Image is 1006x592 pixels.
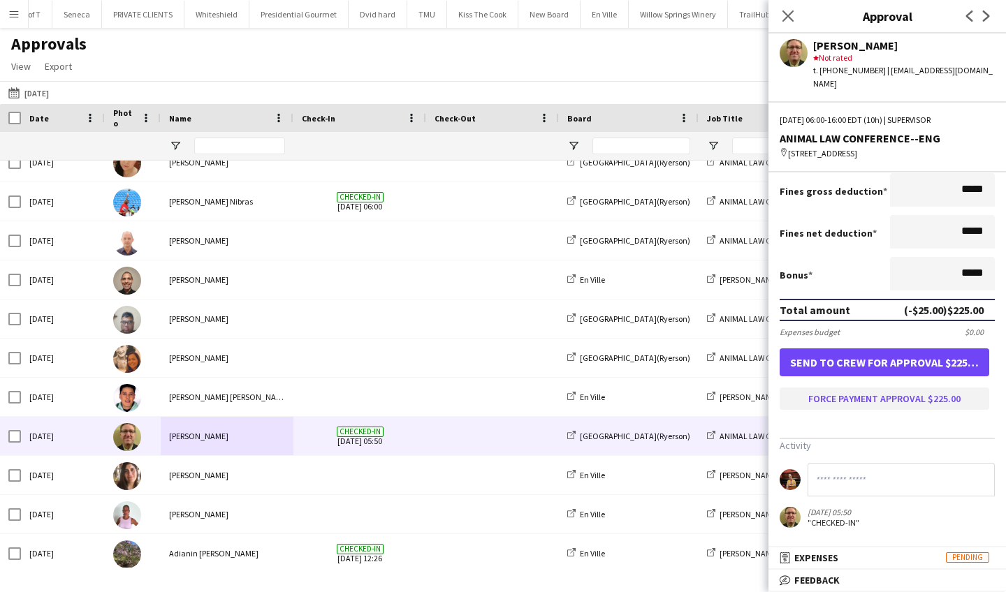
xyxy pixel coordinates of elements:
[10,1,52,28] button: U of T
[337,427,384,437] span: Checked-in
[707,235,835,246] a: ANIMAL LAW CONFERENCE--ENG
[707,548,867,558] a: [PERSON_NAME] [PERSON_NAME] HOUSE
[707,431,835,441] a: ANIMAL LAW CONFERENCE--ENG
[567,470,605,480] a: En Ville
[249,1,349,28] button: Presidential Gourmet
[113,384,141,412] img: Rodolfo Sebastián López
[768,7,1006,25] h3: Approval
[29,113,49,124] span: Date
[21,182,105,221] div: [DATE]
[113,188,141,216] img: Nibras halawani Nibras
[6,57,36,75] a: View
[780,114,995,126] div: [DATE] 06:00-16:00 EDT (10h) | SUPERVISOR
[567,140,580,152] button: Open Filter Menu
[21,143,105,182] div: [DATE]
[113,423,141,451] img: Ryan Rieck
[567,196,690,207] a: [GEOGRAPHIC_DATA](Ryerson)
[21,260,105,299] div: [DATE]
[780,348,989,376] button: Send to crew for approval $225.00
[349,1,407,28] button: Dvid hard
[904,303,984,317] div: (-$25.00) $225.00
[113,228,141,256] img: Walfrido Mesa
[161,143,293,182] div: [PERSON_NAME]
[720,313,835,324] span: ANIMAL LAW CONFERENCE--ENG
[567,113,592,124] span: Board
[169,140,182,152] button: Open Filter Menu
[194,138,285,154] input: Name Filter Input
[720,235,835,246] span: ANIMAL LAW CONFERENCE--ENG
[113,267,141,295] img: Robin Lewko
[780,185,887,198] label: Fines gross deduction
[21,221,105,260] div: [DATE]
[808,507,859,517] div: [DATE] 05:50
[567,548,605,558] a: En Ville
[813,39,995,52] div: [PERSON_NAME]
[707,470,867,480] a: [PERSON_NAME] [PERSON_NAME] HOUSE
[780,387,989,410] button: Force payment approval $225.00
[21,456,105,494] div: [DATE]
[794,574,840,586] span: Feedback
[720,431,835,441] span: ANIMAL LAW CONFERENCE--ENG
[946,552,989,563] span: Pending
[720,353,835,363] span: ANIMAL LAW CONFERENCE--ENG
[169,113,191,124] span: Name
[567,509,605,519] a: En Ville
[707,113,743,124] span: Job Title
[580,548,605,558] span: En Ville
[113,540,141,568] img: Adianin Leon
[113,149,141,177] img: Gabriela Fernández
[780,269,812,281] label: Bonus
[707,274,867,285] a: [PERSON_NAME] [PERSON_NAME] HOUSE
[808,517,859,528] div: "CHECKED-IN"
[567,431,690,441] a: [GEOGRAPHIC_DATA](Ryerson)
[629,1,728,28] button: Willow Springs Winery
[302,113,335,124] span: Check-In
[720,392,867,402] span: [PERSON_NAME] [PERSON_NAME] HOUSE
[581,1,629,28] button: En Ville
[732,138,830,154] input: Job Title Filter Input
[161,378,293,416] div: [PERSON_NAME] [PERSON_NAME]
[161,495,293,533] div: [PERSON_NAME]
[707,140,720,152] button: Open Filter Menu
[6,84,52,101] button: [DATE]
[780,132,995,145] div: ANIMAL LAW CONFERENCE--ENG
[161,182,293,221] div: [PERSON_NAME] Nibras
[580,196,690,207] span: [GEOGRAPHIC_DATA](Ryerson)
[707,157,835,168] a: ANIMAL LAW CONFERENCE--ENG
[21,378,105,416] div: [DATE]
[407,1,447,28] button: TMU
[780,327,840,337] div: Expenses budget
[720,509,867,519] span: [PERSON_NAME] [PERSON_NAME] HOUSE
[720,548,867,558] span: [PERSON_NAME] [PERSON_NAME] HOUSE
[813,52,995,64] div: Not rated
[567,274,605,285] a: En Ville
[580,509,605,519] span: En Ville
[728,1,782,28] button: TrailHub
[113,108,136,128] span: Photo
[580,313,690,324] span: [GEOGRAPHIC_DATA](Ryerson)
[161,339,293,377] div: [PERSON_NAME]
[780,439,995,452] h3: Activity
[813,64,995,89] div: t. [PHONE_NUMBER] | [EMAIL_ADDRESS][DOMAIN_NAME]
[707,353,835,363] a: ANIMAL LAW CONFERENCE--ENG
[39,57,78,75] a: Export
[567,392,605,402] a: En Ville
[337,544,384,554] span: Checked-in
[592,138,690,154] input: Board Filter Input
[113,462,141,490] img: Antonella T. Almeida
[52,1,102,28] button: Seneca
[780,507,801,528] app-user-avatar: Ryan Rieck
[707,509,867,519] a: [PERSON_NAME] [PERSON_NAME] HOUSE
[580,431,690,441] span: [GEOGRAPHIC_DATA](Ryerson)
[768,570,1006,591] mat-expansion-panel-header: Feedback
[45,60,72,73] span: Export
[21,534,105,572] div: [DATE]
[11,60,31,73] span: View
[567,235,690,246] a: [GEOGRAPHIC_DATA](Ryerson)
[113,345,141,373] img: Lourdes De Celis
[21,417,105,455] div: [DATE]
[580,470,605,480] span: En Ville
[161,299,293,338] div: [PERSON_NAME]
[184,1,249,28] button: Whiteshield
[794,552,838,564] span: Expenses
